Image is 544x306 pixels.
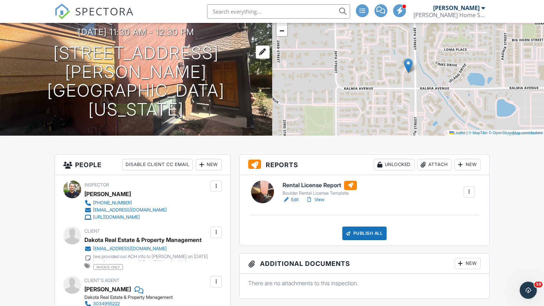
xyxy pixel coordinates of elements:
[489,131,542,135] a: © OpenStreetMap contributors
[84,189,131,199] div: [PERSON_NAME]
[449,131,465,135] a: Leaflet
[84,278,119,283] span: Client's Agent
[283,196,299,203] a: Edit
[84,245,209,252] a: [EMAIL_ADDRESS][DOMAIN_NAME]
[417,159,452,170] div: Attach
[84,207,167,214] a: [EMAIL_ADDRESS][DOMAIN_NAME]
[84,199,167,207] a: [PHONE_NUMBER]
[306,196,324,203] a: View
[93,207,167,213] div: [EMAIL_ADDRESS][DOMAIN_NAME]
[75,4,134,19] span: SPECTORA
[455,258,481,269] div: New
[207,4,350,19] input: Search everything...
[520,282,537,299] iframe: Intercom live chat
[11,44,261,119] h1: [STREET_ADDRESS][PERSON_NAME] [GEOGRAPHIC_DATA][US_STATE]
[279,26,284,35] span: −
[84,234,202,245] div: Dakota Real Estate & Property Management
[466,131,467,135] span: |
[93,200,132,206] div: [PHONE_NUMBER]
[404,58,413,73] img: Marker
[433,4,480,11] div: [PERSON_NAME]
[413,11,485,19] div: Scott Home Services, LLC
[93,214,140,220] div: [URL][DOMAIN_NAME]
[196,159,222,170] div: New
[93,237,209,277] div: [DATE] USE THIS PROFILE (AS) (Might see WOs under Dakota Property Management, but it's this compa...
[84,228,100,234] span: Client
[455,159,481,170] div: New
[469,131,488,135] a: © MapTiler
[374,159,415,170] div: Unlocked
[248,279,481,287] p: There are no attachments to this inspection.
[54,10,134,25] a: SPECTORA
[534,282,543,287] span: 10
[54,4,70,19] img: The Best Home Inspection Software - Spectora
[84,214,167,221] a: [URL][DOMAIN_NAME]
[78,27,194,37] h3: [DATE] 11:30 am - 12:30 pm
[283,181,357,190] h6: Rental License Report
[55,155,230,175] h3: People
[283,190,357,196] div: Boulder Rental License Template
[122,159,193,170] div: Disable Client CC Email
[93,264,123,270] span: invoice-only
[276,25,287,36] a: Zoom out
[342,227,387,240] div: Publish All
[240,155,489,175] h3: Reports
[93,246,167,252] div: [EMAIL_ADDRESS][DOMAIN_NAME]
[84,295,208,300] div: Dakota Real Estate & Property Management
[240,253,489,274] h3: Additional Documents
[84,182,109,188] span: Inspector
[283,181,357,196] a: Rental License Report Boulder Rental License Template
[84,284,131,295] div: [PERSON_NAME]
